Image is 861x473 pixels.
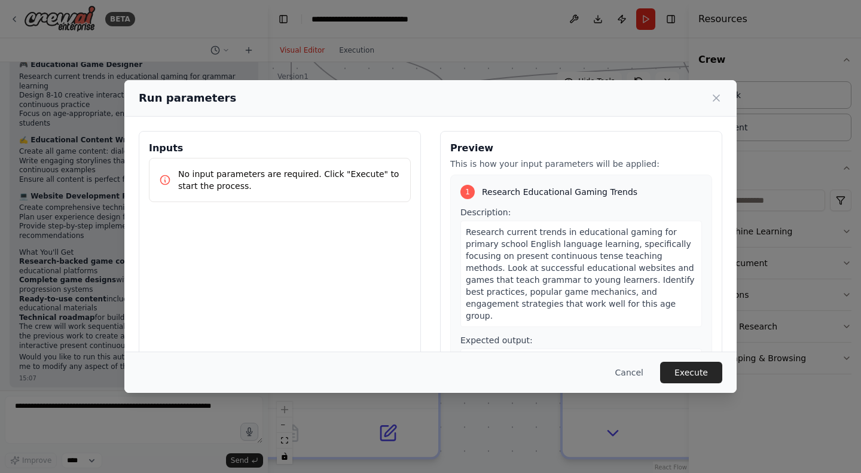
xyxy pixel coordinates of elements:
[606,362,653,383] button: Cancel
[450,141,712,155] h3: Preview
[149,141,411,155] h3: Inputs
[660,362,722,383] button: Execute
[466,227,695,321] span: Research current trends in educational gaming for primary school English language learning, speci...
[460,207,511,217] span: Description:
[450,158,712,170] p: This is how your input parameters will be applied:
[460,185,475,199] div: 1
[482,186,637,198] span: Research Educational Gaming Trends
[460,335,533,345] span: Expected output:
[178,168,401,192] p: No input parameters are required. Click "Execute" to start the process.
[139,90,236,106] h2: Run parameters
